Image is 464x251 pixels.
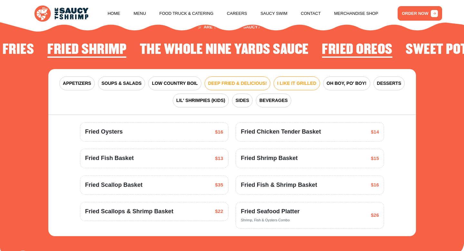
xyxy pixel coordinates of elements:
[322,42,392,57] h2: Fried Oreos
[134,1,146,26] a: Menu
[373,76,405,90] button: DESSERTS
[85,154,134,163] span: Fried Fish Basket
[85,207,173,216] span: Fried Scallops & Shrimp Basket
[173,94,229,107] button: LIL' SHRIMPIES (KIDS)
[208,80,267,87] span: DEEP FRIED & DELICIOUS!
[140,42,309,59] li: 2 of 4
[259,97,288,104] span: BEVERAGES
[241,207,299,216] span: Fried Seafood Platter
[327,80,367,87] span: OH BOY, PO' BOY!
[34,5,88,22] img: logo
[176,97,225,104] span: LIL' SHRIMPIES (KIDS)
[323,76,370,90] button: OH BOY, PO' BOY!
[215,208,223,215] span: $22
[47,42,126,57] h2: Fried Shrimp
[205,76,271,90] button: DEEP FRIED & DELICIOUS!
[47,42,126,59] li: 1 of 4
[256,94,291,107] button: BEVERAGES
[148,76,201,90] button: LOW COUNTRY BOIL
[371,128,379,136] span: $14
[215,155,223,162] span: $13
[108,1,120,26] a: Home
[371,181,379,189] span: $16
[101,80,141,87] span: SOUPS & SALADS
[227,1,247,26] a: Careers
[159,1,213,26] a: Food Truck & Catering
[334,1,378,26] a: Merchandise Shop
[63,80,91,87] span: APPETIZERS
[241,181,317,189] span: Fried Fish & Shrimp Basket
[371,155,379,162] span: $15
[140,42,309,57] h2: The Whole Nine Yards Sauce
[241,218,290,222] span: Shrimp, Fish & Oysters Combo
[398,6,442,21] a: ORDER NOW
[277,80,316,87] span: I LIKE IT GRILLED
[274,76,320,90] button: I LIKE IT GRILLED
[377,80,401,87] span: DESSERTS
[59,76,95,90] button: APPETIZERS
[241,154,297,163] span: Fried Shrimp Basket
[232,94,253,107] button: SIDES
[215,181,223,189] span: $35
[152,80,198,87] span: LOW COUNTRY BOIL
[301,1,321,26] a: Contact
[85,127,123,136] span: Fried Oysters
[260,1,287,26] a: Saucy Swim
[85,181,142,189] span: Fried Scallop Basket
[236,97,249,104] span: SIDES
[322,42,392,59] li: 3 of 4
[241,127,321,136] span: Fried Chicken Tender Basket
[215,128,223,136] span: $16
[371,212,379,219] span: $26
[98,76,145,90] button: SOUPS & SALADS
